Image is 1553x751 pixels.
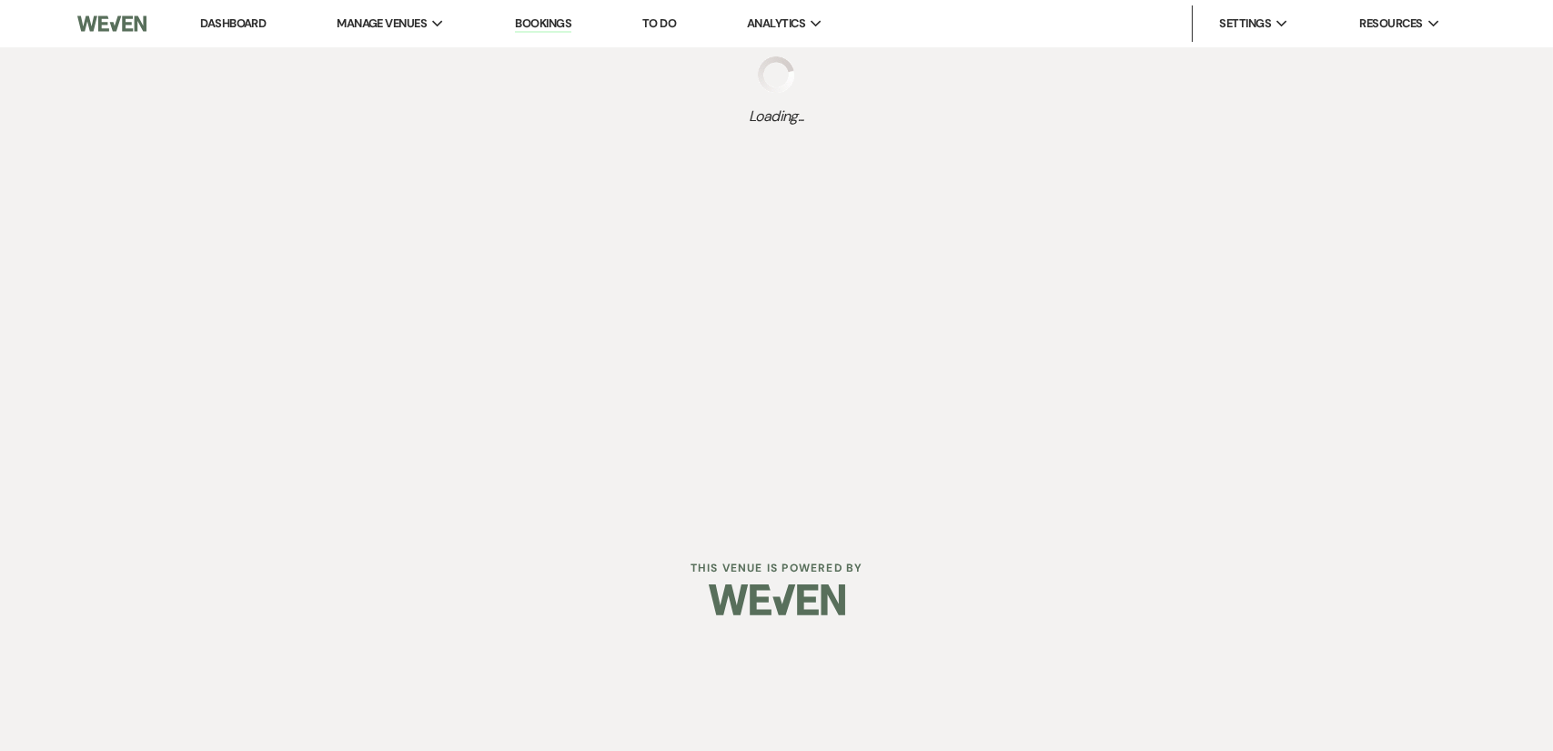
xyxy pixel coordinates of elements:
[200,15,266,31] a: Dashboard
[758,56,794,93] img: loading spinner
[515,15,571,33] a: Bookings
[1359,15,1422,33] span: Resources
[642,15,676,31] a: To Do
[709,568,845,632] img: Weven Logo
[337,15,427,33] span: Manage Venues
[747,15,805,33] span: Analytics
[77,5,146,43] img: Weven Logo
[749,106,804,127] span: Loading...
[1220,15,1272,33] span: Settings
